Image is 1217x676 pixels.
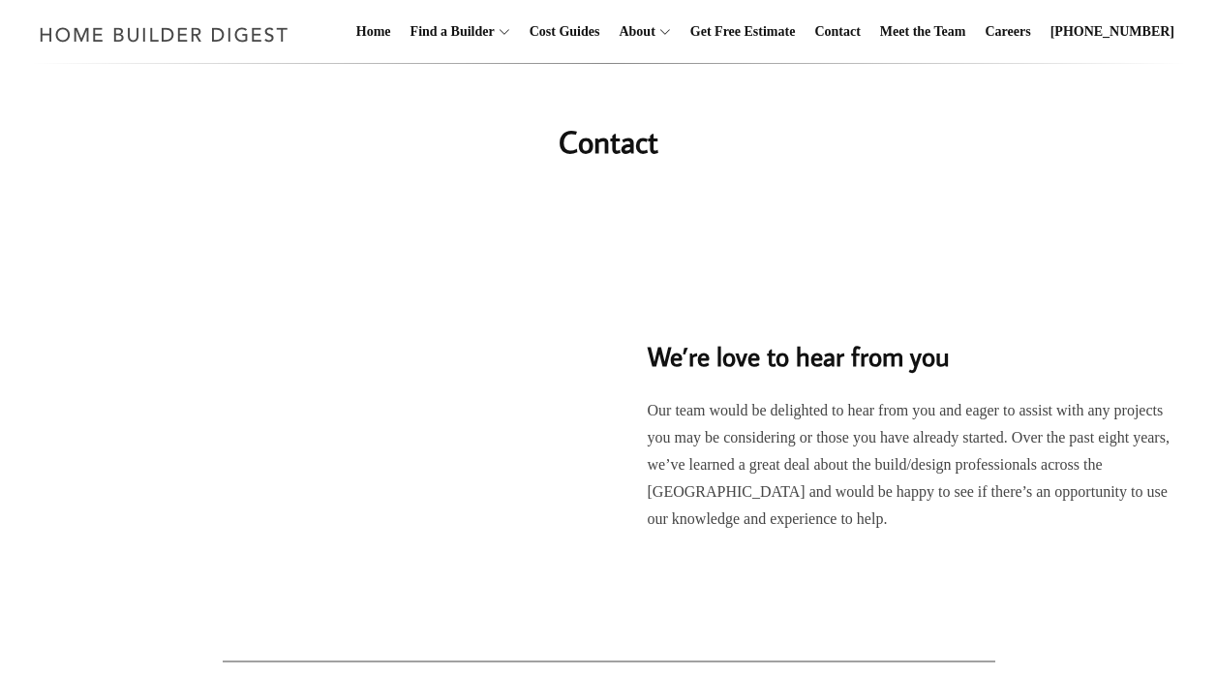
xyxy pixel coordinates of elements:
[648,309,1179,376] h2: We’re love to hear from you
[522,1,608,63] a: Cost Guides
[978,1,1039,63] a: Careers
[611,1,654,63] a: About
[648,397,1179,533] p: Our team would be delighted to hear from you and eager to assist with any projects you may be con...
[683,1,804,63] a: Get Free Estimate
[1043,1,1182,63] a: [PHONE_NUMBER]
[806,1,867,63] a: Contact
[31,15,297,53] img: Home Builder Digest
[223,118,995,165] h1: Contact
[872,1,974,63] a: Meet the Team
[349,1,399,63] a: Home
[403,1,495,63] a: Find a Builder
